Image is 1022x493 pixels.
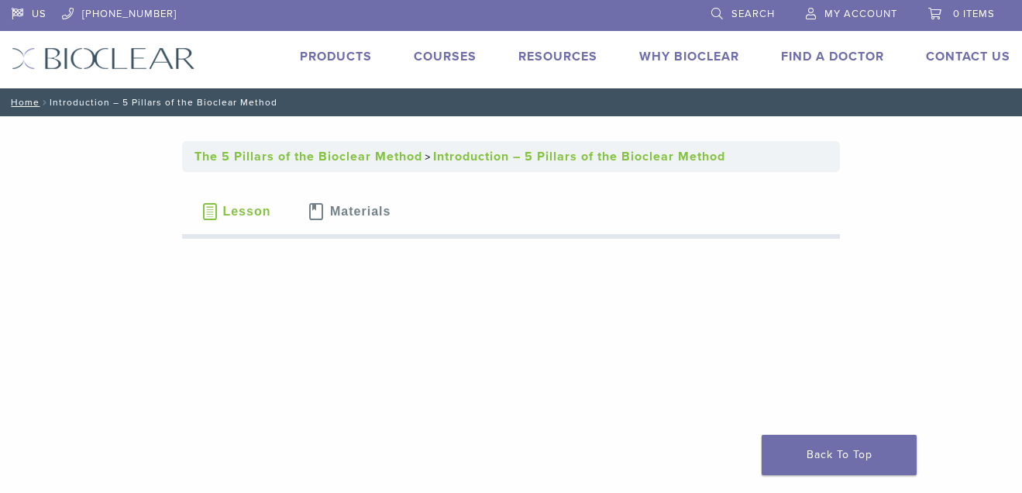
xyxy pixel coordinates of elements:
a: Products [300,49,372,64]
a: Contact Us [926,49,1010,64]
span: Search [731,8,775,20]
a: Home [6,97,40,108]
a: Introduction – 5 Pillars of the Bioclear Method [433,149,725,164]
span: / [40,98,50,106]
a: The 5 Pillars of the Bioclear Method [194,149,422,164]
img: Bioclear [12,47,195,70]
span: My Account [824,8,897,20]
a: Resources [518,49,597,64]
span: 0 items [953,8,995,20]
a: Why Bioclear [639,49,739,64]
span: Materials [330,205,391,218]
a: Find A Doctor [781,49,884,64]
a: Courses [414,49,477,64]
a: Back To Top [762,435,917,475]
span: Lesson [222,205,270,218]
